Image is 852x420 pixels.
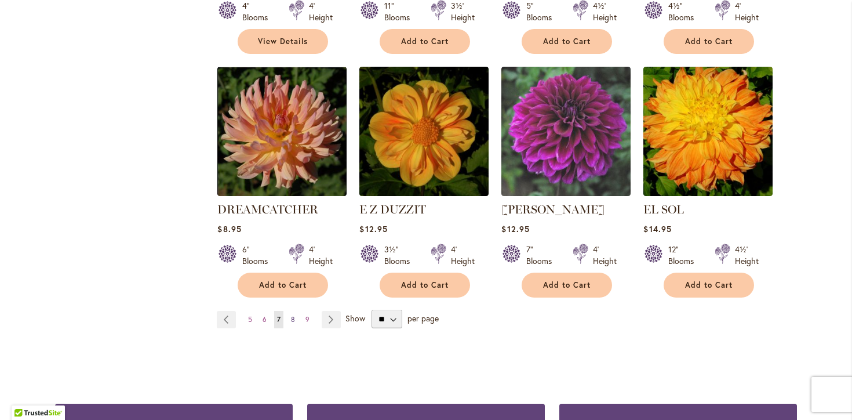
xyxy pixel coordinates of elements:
div: 4' Height [309,244,333,267]
a: DREAMCATCHER [217,202,318,216]
span: Show [345,313,365,324]
div: 6" Blooms [242,244,275,267]
div: 4' Height [451,244,475,267]
button: Add to Cart [380,29,470,54]
span: Add to Cart [401,280,449,290]
span: per page [407,313,439,324]
span: Add to Cart [685,37,733,46]
span: Add to Cart [259,280,307,290]
a: 9 [303,311,312,328]
img: EL SOL [643,67,773,196]
a: Dreamcatcher [217,187,347,198]
a: Einstein [501,187,631,198]
button: Add to Cart [664,29,754,54]
div: 12" Blooms [668,244,701,267]
button: Add to Cart [522,29,612,54]
span: $12.95 [359,223,387,234]
a: 8 [288,311,298,328]
button: Add to Cart [380,273,470,298]
a: EL SOL [643,202,684,216]
div: 4½' Height [735,244,759,267]
span: $14.95 [643,223,671,234]
button: Add to Cart [522,273,612,298]
span: Add to Cart [543,37,591,46]
img: Einstein [501,67,631,196]
button: Add to Cart [664,273,754,298]
div: 7" Blooms [526,244,559,267]
button: Add to Cart [238,273,328,298]
img: E Z DUZZIT [359,67,489,196]
a: 5 [245,311,255,328]
a: View Details [238,29,328,54]
div: 4' Height [593,244,617,267]
a: E Z DUZZIT [359,202,426,216]
a: [PERSON_NAME] [501,202,605,216]
span: 5 [248,315,252,324]
span: 6 [263,315,267,324]
span: View Details [258,37,308,46]
span: 8 [291,315,295,324]
span: $12.95 [501,223,529,234]
a: EL SOL [643,187,773,198]
div: 3½" Blooms [384,244,417,267]
span: Add to Cart [401,37,449,46]
a: E Z DUZZIT [359,187,489,198]
iframe: Launch Accessibility Center [9,379,41,411]
span: Add to Cart [543,280,591,290]
span: Add to Cart [685,280,733,290]
a: 6 [260,311,270,328]
span: 9 [305,315,310,324]
span: 7 [277,315,281,324]
span: $8.95 [217,223,241,234]
img: Dreamcatcher [217,67,347,196]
